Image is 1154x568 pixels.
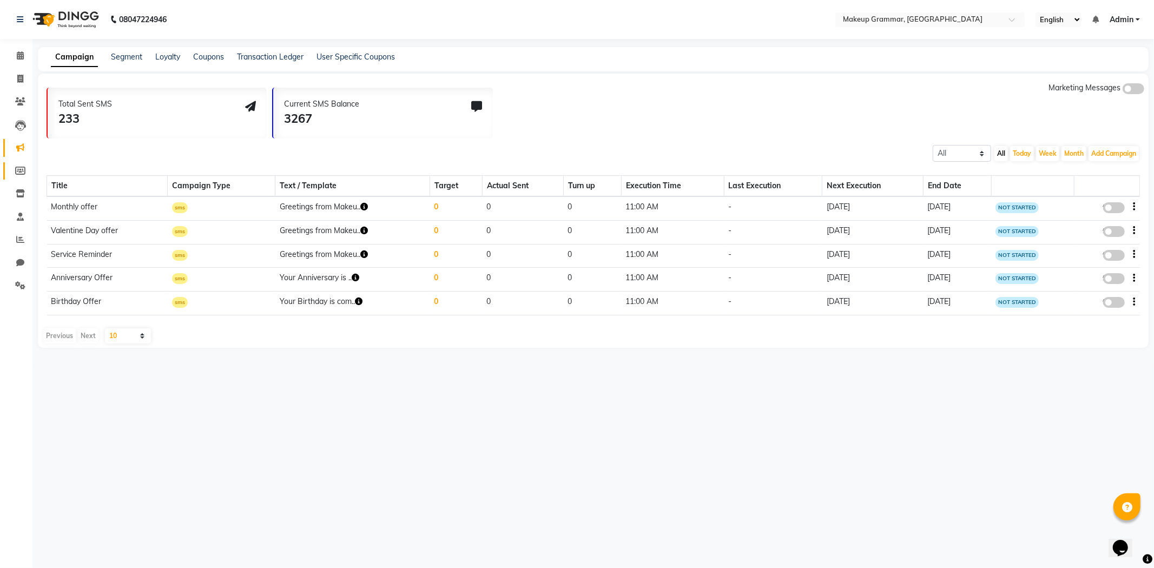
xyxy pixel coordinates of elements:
[316,52,395,62] a: User Specific Coupons
[923,244,991,268] td: [DATE]
[483,268,564,292] td: 0
[724,244,822,268] td: -
[1110,14,1133,25] span: Admin
[483,244,564,268] td: 0
[58,98,112,110] div: Total Sent SMS
[47,196,168,220] td: Monthly offer
[1089,146,1139,161] button: Add Campaign
[923,196,991,220] td: [DATE]
[275,244,430,268] td: Greetings from Makeu..
[1103,297,1125,308] label: false
[430,268,482,292] td: 0
[172,297,188,308] span: sms
[822,292,924,315] td: [DATE]
[111,52,142,62] a: Segment
[1109,525,1143,557] iframe: chat widget
[621,268,724,292] td: 11:00 AM
[275,196,430,220] td: Greetings from Makeu..
[995,202,1039,213] span: NOT STARTED
[822,268,924,292] td: [DATE]
[822,176,924,197] th: Next Execution
[51,48,98,67] a: Campaign
[483,196,564,220] td: 0
[995,250,1039,261] span: NOT STARTED
[58,110,112,128] div: 233
[1049,83,1120,93] span: Marketing Messages
[563,196,621,220] td: 0
[822,196,924,220] td: [DATE]
[621,176,724,197] th: Execution Time
[275,220,430,244] td: Greetings from Makeu..
[47,176,168,197] th: Title
[155,52,180,62] a: Loyalty
[621,292,724,315] td: 11:00 AM
[621,196,724,220] td: 11:00 AM
[923,220,991,244] td: [DATE]
[1010,146,1034,161] button: Today
[172,250,188,261] span: sms
[563,176,621,197] th: Turn up
[724,220,822,244] td: -
[430,244,482,268] td: 0
[284,110,359,128] div: 3267
[275,176,430,197] th: Text / Template
[1036,146,1059,161] button: Week
[563,268,621,292] td: 0
[1103,250,1125,261] label: false
[995,273,1039,284] span: NOT STARTED
[172,273,188,284] span: sms
[621,220,724,244] td: 11:00 AM
[168,176,275,197] th: Campaign Type
[724,176,822,197] th: Last Execution
[284,98,359,110] div: Current SMS Balance
[483,220,564,244] td: 0
[47,292,168,315] td: Birthday Offer
[430,292,482,315] td: 0
[1103,226,1125,237] label: false
[563,220,621,244] td: 0
[237,52,304,62] a: Transaction Ledger
[119,4,167,35] b: 08047224946
[923,292,991,315] td: [DATE]
[47,220,168,244] td: Valentine Day offer
[28,4,102,35] img: logo
[724,292,822,315] td: -
[994,146,1008,161] button: All
[430,196,482,220] td: 0
[430,176,482,197] th: Target
[923,176,991,197] th: End Date
[172,226,188,237] span: sms
[47,268,168,292] td: Anniversary Offer
[193,52,224,62] a: Coupons
[822,244,924,268] td: [DATE]
[724,196,822,220] td: -
[563,244,621,268] td: 0
[275,268,430,292] td: Your Anniversary is ..
[995,297,1039,308] span: NOT STARTED
[172,202,188,213] span: sms
[1103,273,1125,284] label: false
[1061,146,1086,161] button: Month
[275,292,430,315] td: Your Birthday is com..
[923,268,991,292] td: [DATE]
[1103,202,1125,213] label: false
[621,244,724,268] td: 11:00 AM
[47,244,168,268] td: Service Reminder
[483,292,564,315] td: 0
[483,176,564,197] th: Actual Sent
[995,226,1039,237] span: NOT STARTED
[724,268,822,292] td: -
[822,220,924,244] td: [DATE]
[563,292,621,315] td: 0
[430,220,482,244] td: 0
